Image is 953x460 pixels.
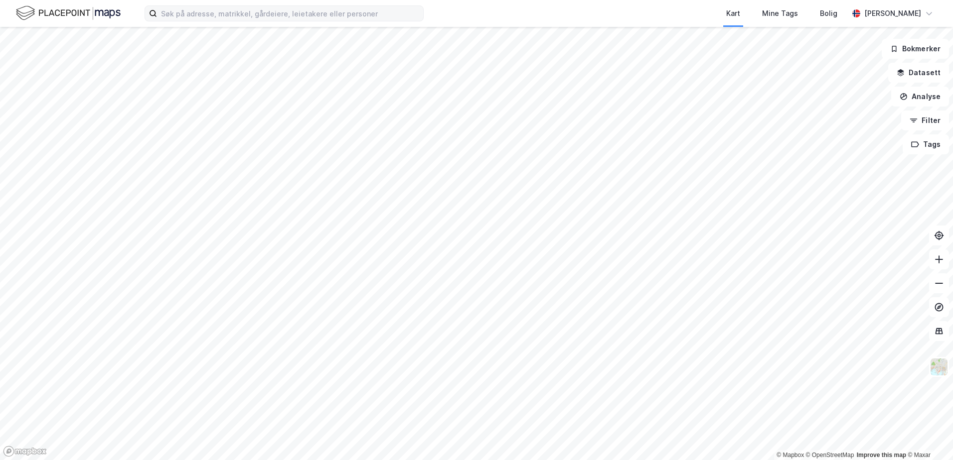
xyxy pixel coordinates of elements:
a: Mapbox [777,452,804,459]
div: Bolig [820,7,837,19]
div: Kontrollprogram for chat [903,412,953,460]
div: Mine Tags [762,7,798,19]
a: OpenStreetMap [806,452,854,459]
div: Kart [726,7,740,19]
img: logo.f888ab2527a4732fd821a326f86c7f29.svg [16,4,121,22]
button: Filter [901,111,949,130]
button: Datasett [888,63,949,83]
button: Analyse [891,87,949,107]
button: Bokmerker [882,39,949,59]
input: Søk på adresse, matrikkel, gårdeiere, leietakere eller personer [157,6,423,21]
a: Mapbox homepage [3,446,47,457]
div: [PERSON_NAME] [864,7,921,19]
button: Tags [903,134,949,154]
a: Improve this map [857,452,906,459]
img: Z [930,357,949,376]
iframe: Chat Widget [903,412,953,460]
